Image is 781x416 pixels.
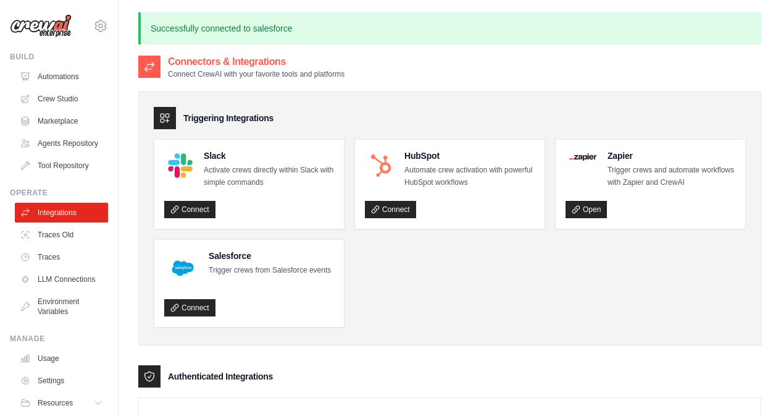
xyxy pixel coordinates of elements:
h4: Salesforce [209,250,331,262]
p: Activate crews directly within Slack with simple commands [204,164,334,189]
div: Build [10,52,108,62]
button: Resources [15,393,108,413]
a: Connect [164,201,215,218]
h4: HubSpot [404,150,535,162]
a: Agents Repository [15,134,108,153]
a: LLM Connections [15,270,108,289]
h3: Authenticated Integrations [168,370,273,383]
img: HubSpot Logo [369,153,393,178]
img: Zapier Logo [569,153,596,161]
div: Manage [10,334,108,344]
img: Salesforce Logo [168,253,198,283]
a: Settings [15,371,108,391]
h4: Zapier [608,150,735,162]
a: Marketplace [15,111,108,131]
img: Slack Logo [168,153,193,178]
h2: Connectors & Integrations [168,54,345,69]
p: Trigger crews from Salesforce events [209,265,331,277]
a: Traces [15,247,108,267]
h3: Triggering Integrations [183,112,274,124]
a: Connect [164,299,215,316]
img: Logo [10,14,72,38]
h4: Slack [204,150,334,162]
p: Trigger crews and automate workflows with Zapier and CrewAI [608,164,735,189]
a: Environment Variables [15,292,108,321]
a: Connect [365,201,416,218]
a: Tool Repository [15,156,108,176]
a: Usage [15,349,108,368]
a: Open [566,201,607,218]
a: Automations [15,67,108,87]
a: Traces Old [15,225,108,245]
p: Automate crew activation with powerful HubSpot workflows [404,164,535,189]
a: Crew Studio [15,89,108,109]
div: Operate [10,188,108,198]
p: Connect CrewAI with your favorite tools and platforms [168,69,345,79]
p: Successfully connected to salesforce [138,12,761,45]
a: Integrations [15,203,108,223]
iframe: Chat Widget [719,357,781,416]
span: Resources [38,398,73,408]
